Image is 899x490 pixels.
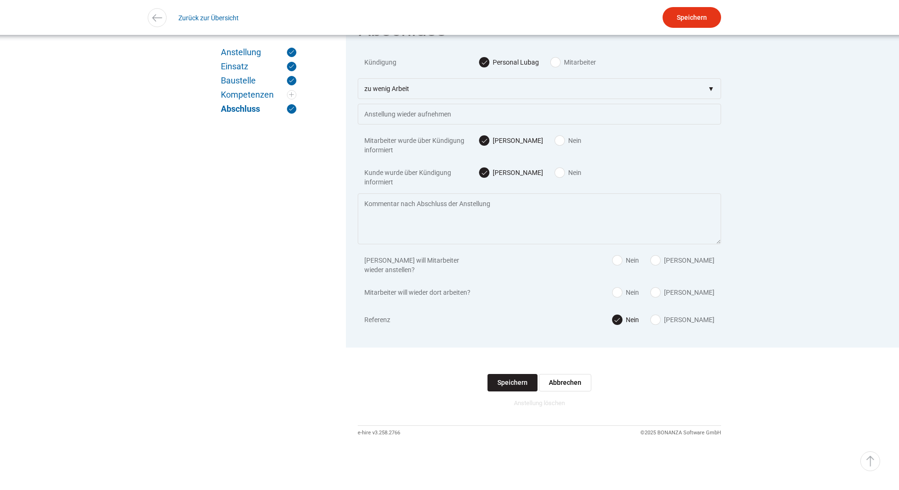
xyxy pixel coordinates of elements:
[364,136,480,155] span: Mitarbeiter wurde über Kündigung informiert
[613,315,639,324] label: Nein
[479,136,543,145] label: [PERSON_NAME]
[479,168,543,177] label: [PERSON_NAME]
[221,62,296,71] a: Einsatz
[221,48,296,57] a: Anstellung
[221,90,296,100] a: Kompetenzen
[651,288,714,297] label: [PERSON_NAME]
[479,58,539,67] label: Personal Lubag
[364,168,480,187] span: Kunde wurde über Kündigung informiert
[358,20,723,51] legend: Abschluss
[551,58,596,67] label: Mitarbeiter
[613,256,639,265] label: Nein
[651,256,714,265] label: [PERSON_NAME]
[555,136,581,145] label: Nein
[364,288,480,297] span: Mitarbeiter will wieder dort arbeiten?
[555,168,581,177] label: Nein
[358,104,721,125] input: Anstellung wieder aufnehmen
[364,58,480,67] span: Kündigung
[358,426,400,440] div: e-hire v3.258.2766
[364,256,480,274] span: [PERSON_NAME] will Mitarbeiter wieder anstellen?
[221,76,296,85] a: Baustelle
[651,315,714,324] label: [PERSON_NAME]
[613,288,639,297] label: Nein
[150,11,164,25] img: icon-arrow-left.svg
[178,7,239,28] a: Zurück zur Übersicht
[221,104,296,114] a: Abschluss
[640,426,721,440] div: ©2025 BONANZA Software GmbH
[860,451,880,471] a: ▵ Nach oben
[487,374,538,391] input: Speichern
[663,7,721,28] input: Speichern
[364,315,480,324] span: Referenz
[539,374,591,391] a: Abbrechen
[514,399,565,407] a: Anstellung löschen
